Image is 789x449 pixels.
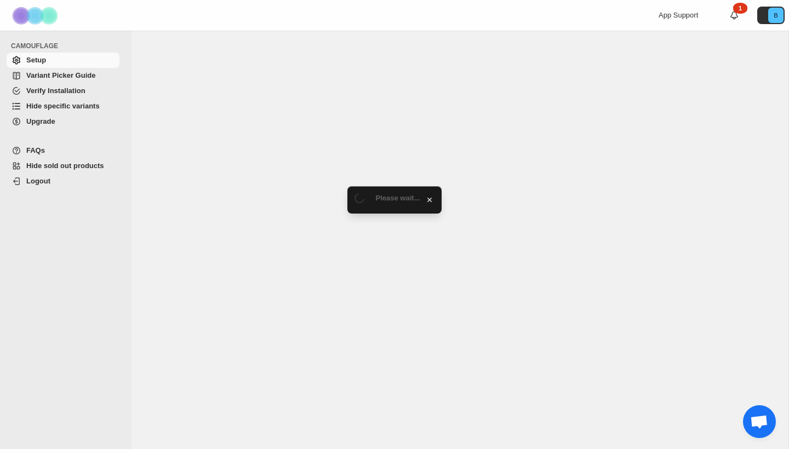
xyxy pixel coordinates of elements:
span: Variant Picker Guide [26,71,95,79]
span: Verify Installation [26,87,85,95]
span: FAQs [26,146,45,154]
a: Open chat [743,405,776,438]
a: Logout [7,174,119,189]
div: 1 [733,3,747,14]
span: Avatar with initials B [768,8,784,23]
span: Please wait... [376,194,420,202]
text: B [774,12,777,19]
a: Variant Picker Guide [7,68,119,83]
span: Hide sold out products [26,162,104,170]
a: Hide specific variants [7,99,119,114]
span: App Support [659,11,698,19]
span: Logout [26,177,50,185]
span: Setup [26,56,46,64]
span: CAMOUFLAGE [11,42,124,50]
a: Upgrade [7,114,119,129]
span: Hide specific variants [26,102,100,110]
img: Camouflage [9,1,64,31]
a: Verify Installation [7,83,119,99]
button: Avatar with initials B [757,7,785,24]
a: FAQs [7,143,119,158]
a: Setup [7,53,119,68]
a: Hide sold out products [7,158,119,174]
a: 1 [729,10,740,21]
span: Upgrade [26,117,55,125]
